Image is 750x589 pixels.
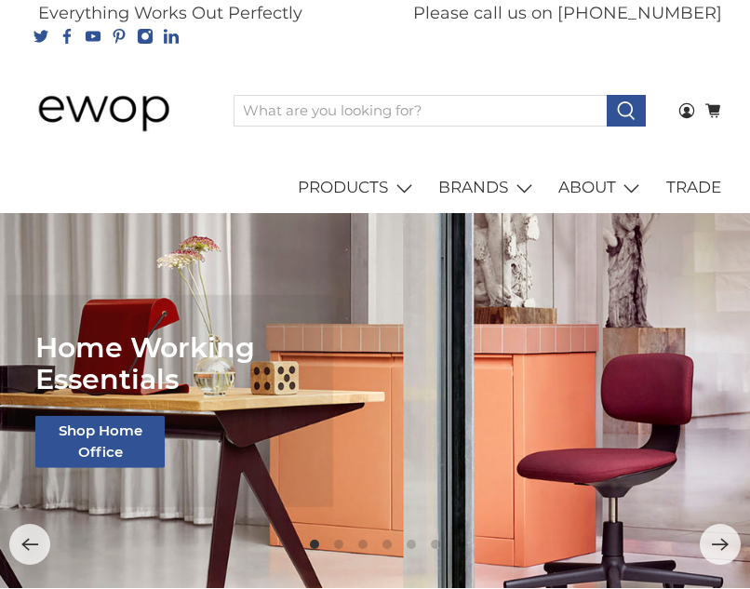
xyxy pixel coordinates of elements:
p: Please call us on [PHONE_NUMBER] [413,1,722,26]
a: BRANDS [428,162,548,214]
a: ABOUT [548,162,656,214]
li: Page dot 1 [310,540,319,549]
a: PRODUCTS [288,162,428,214]
button: Next [700,524,741,565]
input: What are you looking for? [234,95,608,127]
span: Home Working Essentials [35,330,255,396]
a: TRADE [655,162,731,214]
li: Page dot 2 [334,540,343,549]
li: Page dot 4 [382,540,392,549]
p: Everything Works Out Perfectly [38,1,302,26]
button: Previous [9,524,50,565]
li: Page dot 3 [358,540,368,549]
nav: main navigation [19,162,731,214]
li: Page dot 6 [431,540,440,549]
li: Page dot 5 [407,540,416,549]
a: Shop Home Office [35,416,165,468]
